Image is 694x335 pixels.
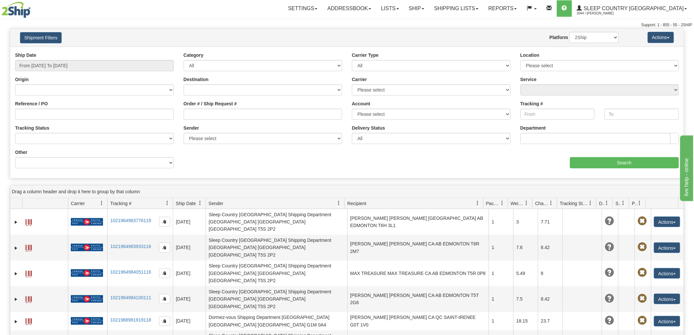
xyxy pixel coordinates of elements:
[71,295,103,303] img: 20 - Canada Post
[520,125,546,131] label: Department
[162,198,173,209] a: Tracking # filter column settings
[20,32,62,43] button: Shipment Filters
[521,198,532,209] a: Weight filter column settings
[404,0,429,17] a: Ship
[604,109,679,120] input: To
[638,242,647,252] span: Pickup Not Assigned
[13,245,19,251] a: Expand
[513,261,538,286] td: 5.49
[560,200,588,207] span: Tracking Status
[25,242,32,252] a: Label
[572,0,692,17] a: Sleep Country [GEOGRAPHIC_DATA] 2044 / [PERSON_NAME]
[173,235,206,260] td: [DATE]
[648,32,674,43] button: Actions
[71,200,85,207] span: Carrier
[546,198,557,209] a: Charge filter column settings
[352,52,378,58] label: Carrier Type
[520,100,543,107] label: Tracking #
[13,270,19,277] a: Expand
[159,217,170,227] button: Copy to clipboard
[173,312,206,330] td: [DATE]
[25,293,32,304] a: Label
[71,317,103,325] img: 20 - Canada Post
[376,0,404,17] a: Lists
[511,200,524,207] span: Weight
[5,4,61,12] div: live help - online
[15,76,29,83] label: Origin
[13,219,19,225] a: Expand
[283,0,322,17] a: Settings
[520,52,540,58] label: Location
[654,268,680,279] button: Actions
[538,209,562,235] td: 7.71
[2,22,692,28] div: Support: 1 - 855 - 55 - 2SHIP
[582,6,684,11] span: Sleep Country [GEOGRAPHIC_DATA]
[489,286,513,312] td: 1
[184,76,209,83] label: Destination
[173,209,206,235] td: [DATE]
[654,294,680,304] button: Actions
[489,312,513,330] td: 1
[654,242,680,253] button: Actions
[352,100,370,107] label: Account
[513,235,538,260] td: 7.6
[602,198,613,209] a: Delivery Status filter column settings
[538,261,562,286] td: 8
[15,100,48,107] label: Reference / PO
[654,316,680,326] button: Actions
[352,76,367,83] label: Carrier
[110,200,132,207] span: Tracking #
[638,217,647,226] span: Pickup Not Assigned
[347,235,489,260] td: [PERSON_NAME] [PERSON_NAME] CA AB EDMONTON T6R 2M7
[184,52,204,58] label: Category
[634,198,645,209] a: Pickup Status filter column settings
[605,268,614,277] span: Unknown
[15,125,49,131] label: Tracking Status
[679,134,693,201] iframe: chat widget
[599,200,605,207] span: Delivery Status
[538,312,562,330] td: 23.7
[333,198,344,209] a: Sender filter column settings
[638,268,647,277] span: Pickup Not Assigned
[96,198,107,209] a: Carrier filter column settings
[159,243,170,253] button: Copy to clipboard
[206,261,347,286] td: Sleep Country [GEOGRAPHIC_DATA] Shipping Department [GEOGRAPHIC_DATA] [GEOGRAPHIC_DATA] [GEOGRAPH...
[209,200,223,207] span: Sender
[520,76,537,83] label: Service
[347,209,489,235] td: [PERSON_NAME] [PERSON_NAME] [GEOGRAPHIC_DATA] AB EDMONTON T6H 3L1
[577,10,626,17] span: 2044 / [PERSON_NAME]
[538,286,562,312] td: 8.42
[206,312,347,330] td: Dormez-vous Shipping Department [GEOGRAPHIC_DATA] [GEOGRAPHIC_DATA] [GEOGRAPHIC_DATA] G1M 0A4
[489,209,513,235] td: 1
[110,218,151,223] a: 1021964983776119
[638,316,647,325] span: Pickup Not Assigned
[71,269,103,277] img: 20 - Canada Post
[110,317,151,323] a: 1021988981919118
[110,244,151,249] a: 1021964983933116
[520,109,595,120] input: From
[15,149,27,156] label: Other
[184,100,237,107] label: Order # / Ship Request #
[322,0,376,17] a: Addressbook
[638,294,647,303] span: Pickup Not Assigned
[15,52,36,58] label: Ship Date
[605,242,614,252] span: Unknown
[110,295,151,300] a: 1021964984100111
[173,261,206,286] td: [DATE]
[513,286,538,312] td: 7.5
[194,198,206,209] a: Ship Date filter column settings
[13,318,19,325] a: Expand
[10,185,684,198] div: grid grouping header
[605,316,614,325] span: Unknown
[347,312,489,330] td: [PERSON_NAME] [PERSON_NAME] CA QC SAINT-IRENEE G0T 1V0
[585,198,596,209] a: Tracking Status filter column settings
[159,294,170,304] button: Copy to clipboard
[618,198,629,209] a: Shipment Issues filter column settings
[616,200,621,207] span: Shipment Issues
[347,286,489,312] td: [PERSON_NAME] [PERSON_NAME] CA AB EDMONTON T5T 2G6
[497,198,508,209] a: Packages filter column settings
[25,216,32,227] a: Label
[632,200,638,207] span: Pickup Status
[159,316,170,326] button: Copy to clipboard
[513,312,538,330] td: 18.15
